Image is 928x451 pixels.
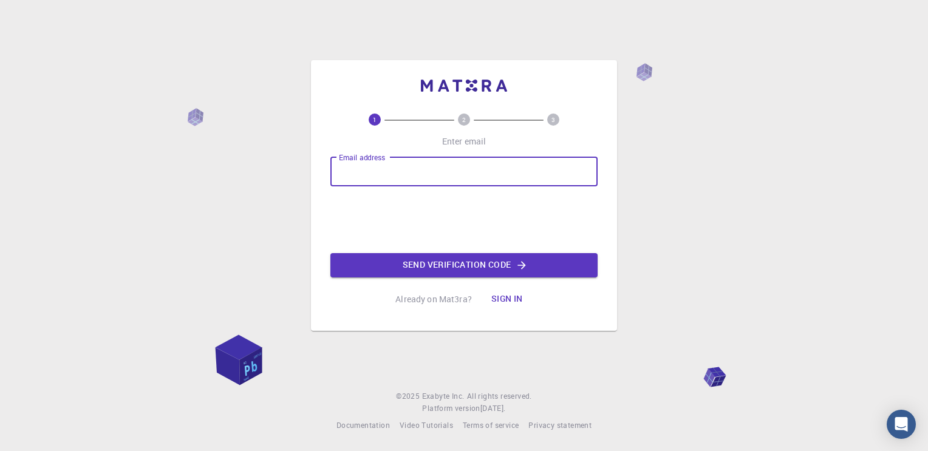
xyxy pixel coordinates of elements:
[372,196,556,243] iframe: reCAPTCHA
[528,420,592,430] span: Privacy statement
[339,152,385,163] label: Email address
[422,391,465,401] span: Exabyte Inc.
[422,390,465,402] a: Exabyte Inc.
[463,420,519,430] span: Terms of service
[462,115,466,124] text: 2
[482,287,533,311] button: Sign in
[480,402,506,415] a: [DATE].
[480,403,506,413] span: [DATE] .
[400,420,453,430] span: Video Tutorials
[395,293,472,305] p: Already on Mat3ra?
[373,115,377,124] text: 1
[336,420,390,430] span: Documentation
[887,410,916,439] div: Open Intercom Messenger
[330,253,598,277] button: Send verification code
[396,390,421,402] span: © 2025
[463,419,519,432] a: Terms of service
[400,419,453,432] a: Video Tutorials
[467,390,532,402] span: All rights reserved.
[442,135,486,148] p: Enter email
[422,402,480,415] span: Platform version
[551,115,555,124] text: 3
[336,419,390,432] a: Documentation
[528,419,592,432] a: Privacy statement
